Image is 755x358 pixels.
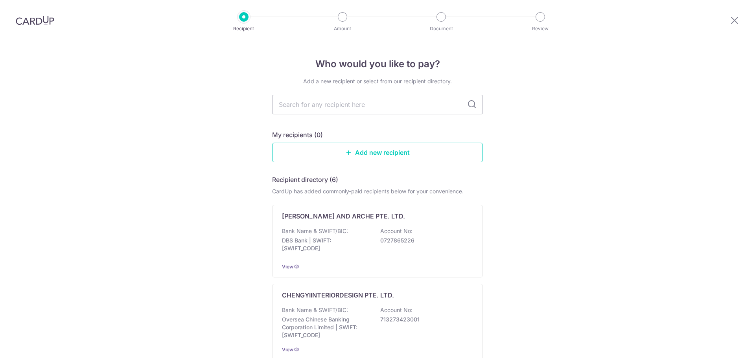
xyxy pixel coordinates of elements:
[272,187,483,195] div: CardUp has added commonly-paid recipients below for your convenience.
[272,130,323,140] h5: My recipients (0)
[282,237,370,252] p: DBS Bank | SWIFT: [SWIFT_CODE]
[282,290,394,300] p: CHENGYIINTERIORDESIGN PTE. LTD.
[380,306,412,314] p: Account No:
[282,316,370,339] p: Oversea Chinese Banking Corporation Limited | SWIFT: [SWIFT_CODE]
[313,25,372,33] p: Amount
[705,334,747,354] iframe: Opens a widget where you can find more information
[282,264,293,270] a: View
[282,211,405,221] p: [PERSON_NAME] AND ARCHE PTE. LTD.
[380,316,468,323] p: 713273423001
[380,237,468,244] p: 0727865226
[272,175,338,184] h5: Recipient directory (6)
[16,16,54,25] img: CardUp
[272,95,483,114] input: Search for any recipient here
[272,57,483,71] h4: Who would you like to pay?
[272,77,483,85] div: Add a new recipient or select from our recipient directory.
[282,347,293,352] a: View
[272,143,483,162] a: Add new recipient
[282,227,348,235] p: Bank Name & SWIFT/BIC:
[380,227,412,235] p: Account No:
[412,25,470,33] p: Document
[215,25,273,33] p: Recipient
[282,306,348,314] p: Bank Name & SWIFT/BIC:
[511,25,569,33] p: Review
